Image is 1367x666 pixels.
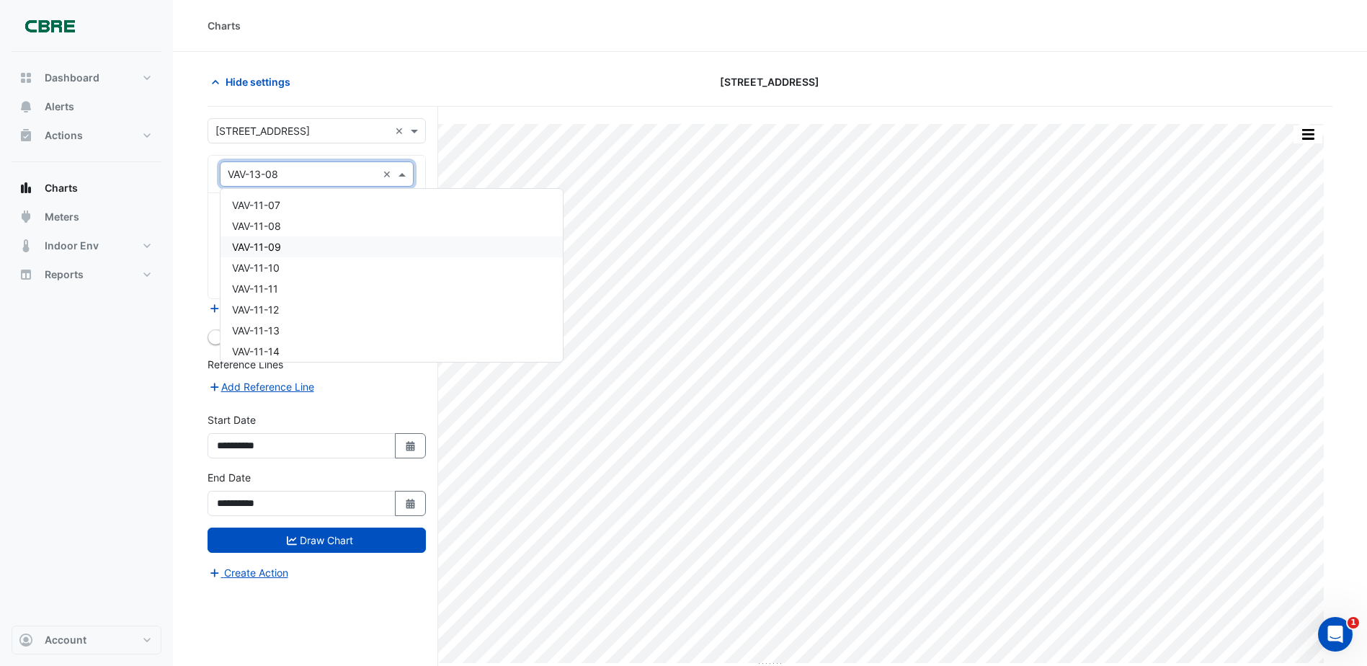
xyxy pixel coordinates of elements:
button: Alerts [12,92,161,121]
span: Clear [395,123,407,138]
span: Indoor Env [45,239,99,253]
span: Dashboard [45,71,99,85]
fa-icon: Select Date [404,497,417,510]
app-icon: Actions [19,128,33,143]
span: Charts [45,181,78,195]
label: Start Date [208,412,256,427]
button: Hide settings [208,69,300,94]
iframe: Intercom live chat [1318,617,1353,652]
button: More Options [1293,125,1322,143]
span: VAV-11-10 [232,262,280,274]
div: Charts [208,18,241,33]
app-icon: Reports [19,267,33,282]
span: Meters [45,210,79,224]
fa-icon: Select Date [404,440,417,452]
label: Reference Lines [208,357,283,372]
span: [STREET_ADDRESS] [720,74,819,89]
button: Create Action [208,564,289,581]
span: VAV-11-07 [232,199,280,211]
app-icon: Dashboard [19,71,33,85]
span: Alerts [45,99,74,114]
app-icon: Meters [19,210,33,224]
label: End Date [208,470,251,485]
span: 1 [1348,617,1359,629]
button: Charts [12,174,161,203]
button: Actions [12,121,161,150]
app-icon: Indoor Env [19,239,33,253]
button: Reports [12,260,161,289]
button: Dashboard [12,63,161,92]
ng-dropdown-panel: Options list [220,188,564,363]
button: Add Reference Line [208,378,315,395]
span: Actions [45,128,83,143]
img: Company Logo [17,12,82,40]
button: Add Equipment [208,300,295,316]
span: VAV-11-12 [232,303,279,316]
span: VAV-11-11 [232,283,278,295]
span: VAV-11-09 [232,241,281,253]
span: Clear [383,166,395,182]
app-icon: Charts [19,181,33,195]
button: Meters [12,203,161,231]
app-icon: Alerts [19,99,33,114]
span: VAV-11-13 [232,324,280,337]
span: VAV-11-08 [232,220,281,232]
span: VAV-11-14 [232,345,280,358]
button: Account [12,626,161,654]
span: Hide settings [226,74,290,89]
button: Indoor Env [12,231,161,260]
button: Draw Chart [208,528,426,553]
span: Account [45,633,86,647]
span: Reports [45,267,84,282]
